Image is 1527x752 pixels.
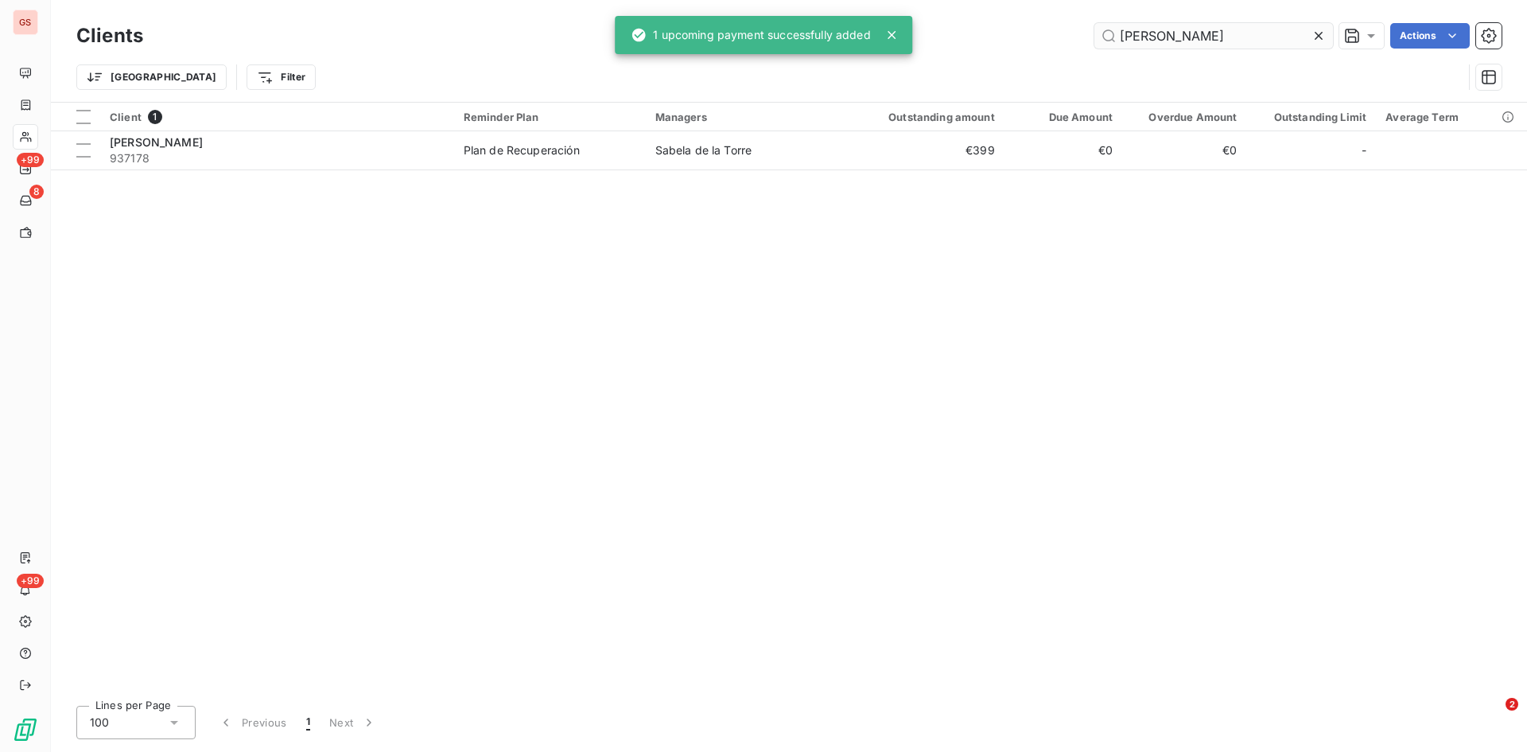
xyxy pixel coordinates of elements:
button: Actions [1390,23,1470,49]
span: 100 [90,715,109,731]
span: 937178 [110,150,445,166]
div: Plan de Recuperación [464,142,580,158]
input: Search [1094,23,1333,49]
div: Managers [655,111,828,123]
span: 1 [306,715,310,731]
h3: Clients [76,21,143,50]
img: Logo LeanPay [13,717,38,742]
button: Filter [247,64,316,90]
iframe: Intercom live chat [1473,698,1511,736]
div: Reminder Plan [464,111,636,123]
button: Next [320,706,387,739]
div: Due Amount [1014,111,1113,123]
td: €399 [837,131,1004,169]
span: 2 [1506,698,1518,711]
div: GS [13,10,38,35]
span: +99 [17,574,44,588]
span: [PERSON_NAME] [110,135,203,149]
span: +99 [17,153,44,167]
div: 1 upcoming payment successfully added [631,21,871,49]
span: 8 [29,185,44,199]
span: Sabela de la Torre [655,143,752,157]
div: Outstanding Limit [1256,111,1366,123]
span: 1 [148,110,162,124]
button: 1 [297,706,320,739]
button: [GEOGRAPHIC_DATA] [76,64,227,90]
td: €0 [1122,131,1246,169]
div: Outstanding amount [846,111,994,123]
button: Previous [208,706,297,739]
div: Overdue Amount [1132,111,1237,123]
span: - [1362,142,1366,158]
td: €0 [1004,131,1122,169]
div: Average Term [1385,111,1517,123]
span: Client [110,111,142,123]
